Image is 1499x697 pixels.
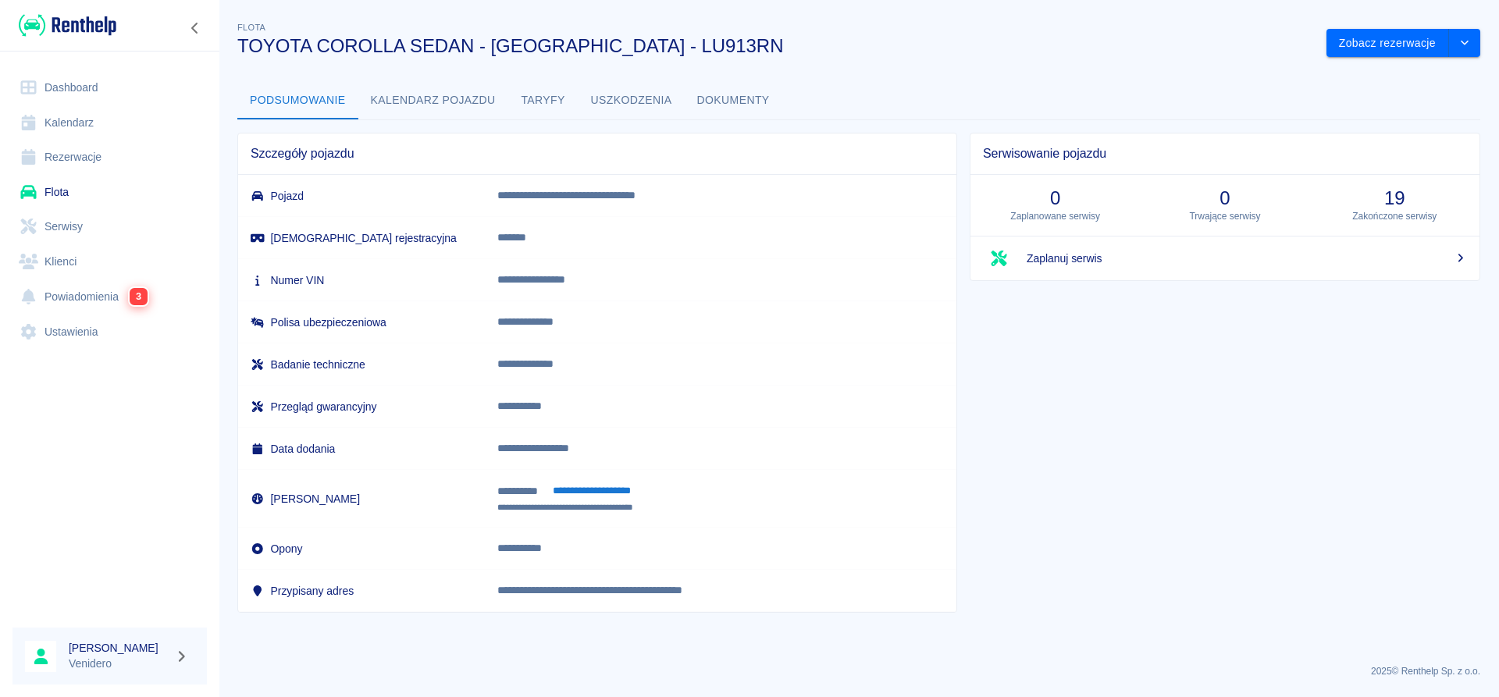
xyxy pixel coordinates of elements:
[983,146,1467,162] span: Serwisowanie pojazdu
[251,188,472,204] h6: Pojazd
[983,209,1127,223] p: Zaplanowane serwisy
[970,175,1140,236] a: 0Zaplanowane serwisy
[12,140,207,175] a: Rezerwacje
[1326,29,1449,58] button: Zobacz rezerwacje
[19,12,116,38] img: Renthelp logo
[237,23,265,32] span: Flota
[183,18,207,38] button: Zwiń nawigację
[1027,251,1467,267] span: Zaplanuj serwis
[1323,209,1467,223] p: Zakończone serwisy
[237,35,1314,57] h3: TOYOTA COROLLA SEDAN - [GEOGRAPHIC_DATA] - LU913RN
[12,279,207,315] a: Powiadomienia3
[251,583,472,599] h6: Przypisany adres
[251,272,472,288] h6: Numer VIN
[251,491,472,507] h6: [PERSON_NAME]
[358,82,508,119] button: Kalendarz pojazdu
[983,187,1127,209] h3: 0
[1152,187,1297,209] h3: 0
[12,70,207,105] a: Dashboard
[69,640,169,656] h6: [PERSON_NAME]
[579,82,685,119] button: Uszkodzenia
[251,357,472,372] h6: Badanie techniczne
[1310,175,1479,236] a: 19Zakończone serwisy
[12,244,207,279] a: Klienci
[1140,175,1309,236] a: 0Trwające serwisy
[12,105,207,140] a: Kalendarz
[508,82,579,119] button: Taryfy
[237,664,1480,678] p: 2025 © Renthelp Sp. z o.o.
[251,541,472,557] h6: Opony
[251,399,472,414] h6: Przegląd gwarancyjny
[237,82,358,119] button: Podsumowanie
[12,12,116,38] a: Renthelp logo
[970,236,1479,280] a: Zaplanuj serwis
[69,656,169,672] p: Venidero
[12,209,207,244] a: Serwisy
[1449,29,1480,58] button: drop-down
[1323,187,1467,209] h3: 19
[685,82,782,119] button: Dokumenty
[251,315,472,330] h6: Polisa ubezpieczeniowa
[251,441,472,457] h6: Data dodania
[251,230,472,246] h6: [DEMOGRAPHIC_DATA] rejestracyjna
[12,175,207,210] a: Flota
[12,315,207,350] a: Ustawienia
[1152,209,1297,223] p: Trwające serwisy
[251,146,944,162] span: Szczegóły pojazdu
[130,288,148,306] span: 3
